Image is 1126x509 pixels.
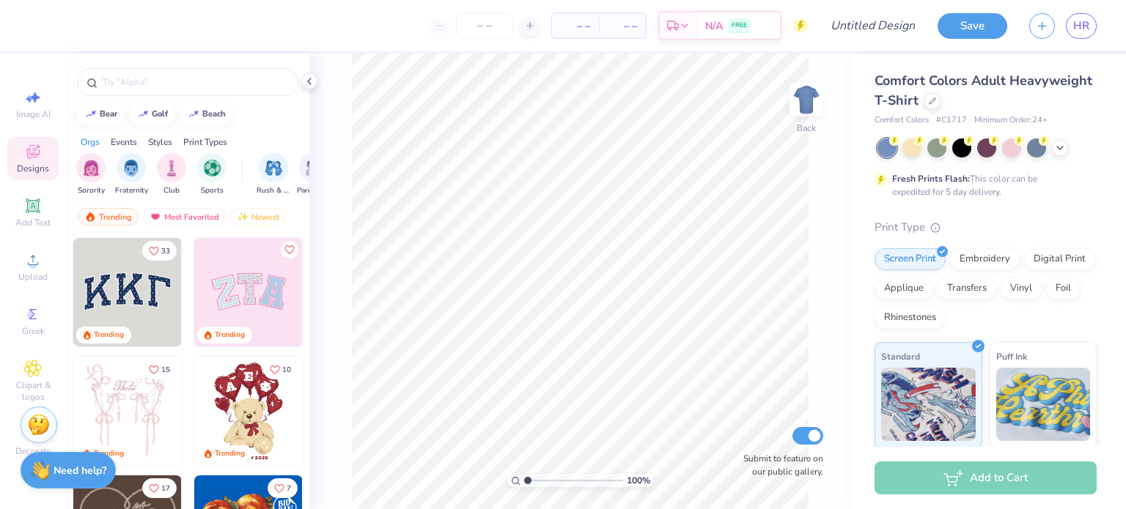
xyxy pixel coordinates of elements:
button: Like [142,360,177,379]
button: golf [129,103,174,125]
img: 587403a7-0594-4a7f-b2bd-0ca67a3ff8dd [194,357,303,465]
div: Trending [215,448,245,459]
button: Like [263,360,298,379]
div: Digital Print [1024,248,1095,270]
img: e74243e0-e378-47aa-a400-bc6bcb25063a [302,357,411,465]
img: trend_line.gif [85,110,97,119]
label: Submit to feature on our public gallery. [735,452,823,478]
button: bear [77,103,124,125]
span: Club [163,185,180,196]
span: Decorate [15,445,51,457]
span: Standard [881,349,920,364]
div: Applique [875,278,933,300]
div: bear [100,110,117,118]
div: Embroidery [950,248,1020,270]
span: 33 [161,248,170,255]
span: Fraternity [115,185,148,196]
button: beach [180,103,232,125]
span: Rush & Bid [257,185,290,196]
div: Trending [94,330,124,341]
div: Orgs [81,135,100,149]
span: N/A [705,18,723,34]
button: Save [938,13,1007,39]
img: 83dda5b0-2158-48ca-832c-f6b4ef4c4536 [73,357,182,465]
div: Back [797,122,816,135]
div: Screen Print [875,248,946,270]
img: 3b9aba4f-e317-4aa7-a679-c95a879539bd [73,238,182,346]
strong: Fresh Prints Flash: [892,173,970,185]
button: Like [281,241,298,259]
img: Rush & Bid Image [265,160,282,177]
div: Trending [78,208,139,226]
input: Try "Alpha" [101,75,289,89]
button: filter button [297,153,331,196]
span: 10 [282,366,291,374]
span: Minimum Order: 24 + [974,114,1048,127]
span: 17 [161,485,170,492]
div: Print Type [875,219,1097,236]
span: Puff Ink [996,349,1027,364]
button: filter button [197,153,227,196]
div: Trending [94,448,124,459]
span: FREE [732,21,747,31]
span: 100 % [627,474,650,487]
div: filter for Fraternity [115,153,148,196]
div: Most Favorited [143,208,226,226]
span: Image AI [16,108,51,120]
img: 9980f5e8-e6a1-4b4a-8839-2b0e9349023c [194,238,303,346]
div: Vinyl [1001,278,1042,300]
span: Sports [201,185,224,196]
div: Trending [215,330,245,341]
img: Back [792,85,821,114]
button: filter button [115,153,148,196]
img: d12a98c7-f0f7-4345-bf3a-b9f1b718b86e [181,357,290,465]
img: trending.gif [84,212,96,222]
div: Rhinestones [875,307,946,329]
button: Like [142,478,177,498]
button: filter button [76,153,106,196]
span: – – [608,18,637,34]
div: Events [111,135,137,149]
input: – – [456,12,513,39]
div: filter for Sports [197,153,227,196]
button: Like [268,478,298,498]
div: Print Types [183,135,227,149]
span: 7 [287,485,291,492]
div: Newest [230,208,286,226]
img: Puff Ink [996,368,1091,441]
span: Designs [17,163,49,174]
img: trend_line.gif [188,110,199,119]
div: golf [152,110,168,118]
div: filter for Parent's Weekend [297,153,331,196]
img: Sports Image [204,160,221,177]
span: Comfort Colors [875,114,929,127]
div: This color can be expedited for 5 day delivery. [892,172,1072,198]
div: Foil [1046,278,1081,300]
span: Comfort Colors Adult Heavyweight T-Shirt [875,72,1092,109]
span: Upload [18,271,48,283]
span: HR [1073,18,1089,34]
img: Standard [881,368,976,441]
span: – – [561,18,590,34]
img: Parent's Weekend Image [306,160,323,177]
img: most_fav.gif [150,212,161,222]
img: Sorority Image [83,160,100,177]
img: edfb13fc-0e43-44eb-bea2-bf7fc0dd67f9 [181,238,290,346]
img: 5ee11766-d822-42f5-ad4e-763472bf8dcf [302,238,411,346]
input: Untitled Design [819,11,927,40]
button: Like [142,241,177,261]
div: Transfers [938,278,996,300]
img: trend_line.gif [137,110,149,119]
span: Greek [22,325,45,337]
button: filter button [157,153,186,196]
span: Clipart & logos [7,379,59,403]
div: filter for Sorority [76,153,106,196]
img: Club Image [163,160,180,177]
div: filter for Club [157,153,186,196]
button: filter button [257,153,290,196]
a: HR [1066,13,1097,39]
span: Sorority [78,185,105,196]
div: filter for Rush & Bid [257,153,290,196]
div: Styles [148,135,172,149]
img: Newest.gif [237,212,249,222]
